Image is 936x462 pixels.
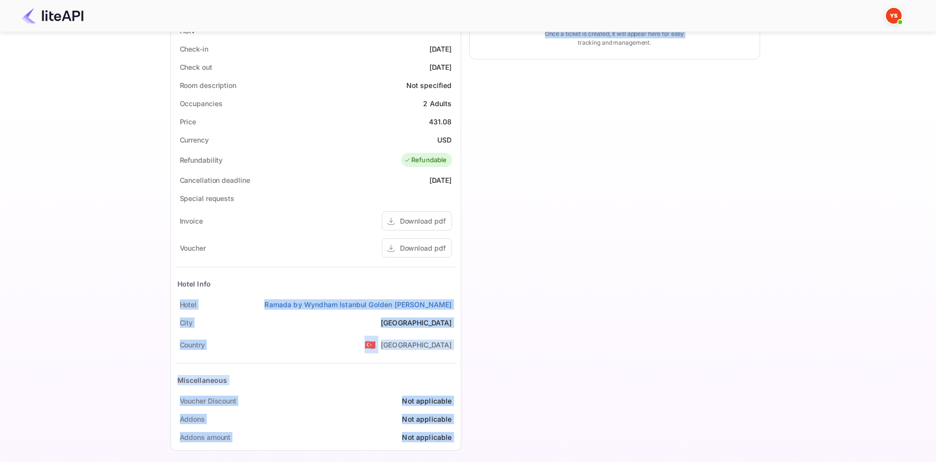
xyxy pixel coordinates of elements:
div: 2 Adults [423,98,452,109]
div: Room description [180,80,236,90]
div: Check-in [180,44,208,54]
span: United States [365,336,376,353]
div: [DATE] [429,44,452,54]
div: Miscellaneous [177,375,227,385]
div: Download pdf [400,216,446,226]
div: [GEOGRAPHIC_DATA] [381,340,452,350]
img: Yandex Support [886,8,902,24]
div: Not applicable [402,432,452,442]
div: Price [180,116,197,127]
div: Country [180,340,205,350]
div: Cancellation deadline [180,175,250,185]
div: Special requests [180,193,234,203]
div: Not specified [406,80,452,90]
div: USD [437,135,452,145]
div: [GEOGRAPHIC_DATA] [381,318,452,328]
div: Hotel Info [177,279,211,289]
div: Download pdf [400,243,446,253]
div: Voucher Discount [180,396,236,406]
div: [DATE] [429,62,452,72]
p: Once a ticket is created, it will appear here for easy tracking and management. [537,29,692,47]
div: Addons amount [180,432,231,442]
div: Refundability [180,155,223,165]
div: 431.08 [429,116,452,127]
div: Addons [180,414,205,424]
div: Not applicable [402,414,452,424]
a: Ramada by Wyndham Istanbul Golden [PERSON_NAME] [264,299,452,310]
div: Check out [180,62,212,72]
div: Currency [180,135,209,145]
div: Hotel [180,299,197,310]
div: Invoice [180,216,203,226]
div: City [180,318,193,328]
img: LiteAPI Logo [22,8,84,24]
div: Occupancies [180,98,223,109]
div: [DATE] [429,175,452,185]
div: Not applicable [402,396,452,406]
div: Refundable [404,155,447,165]
div: Voucher [180,243,206,253]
